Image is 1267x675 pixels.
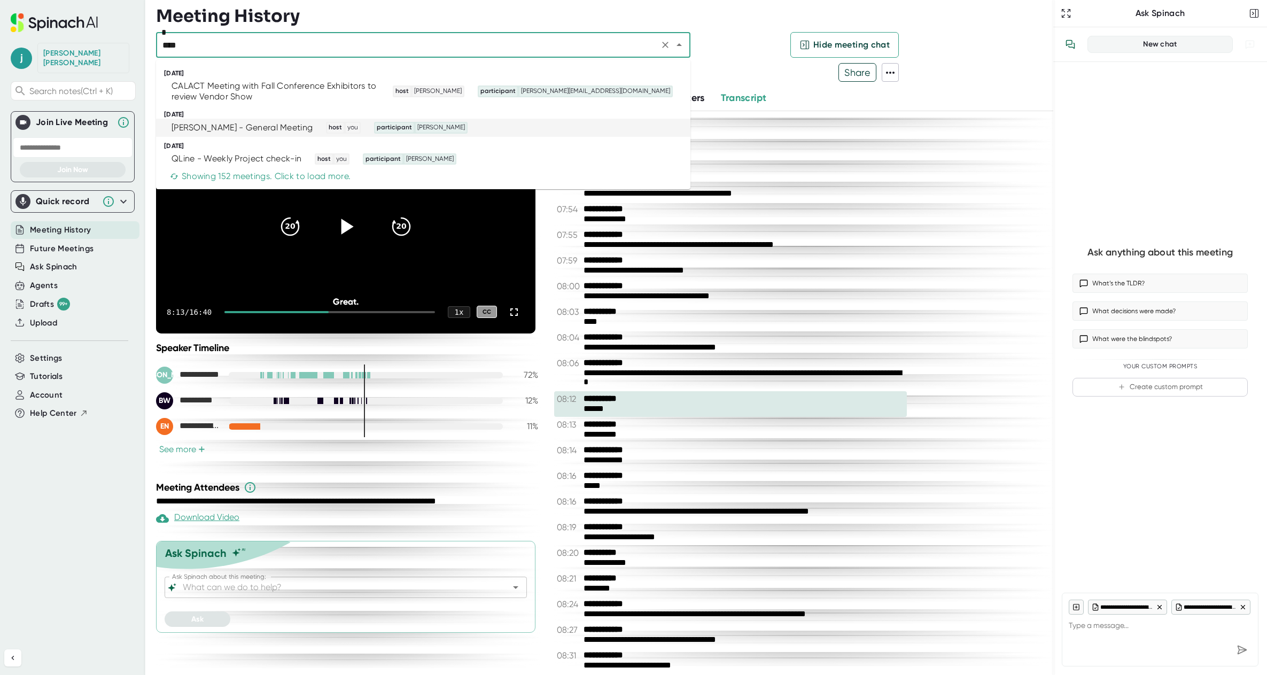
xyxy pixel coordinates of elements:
[557,650,581,661] span: 08:31
[57,298,70,311] div: 99+
[557,625,581,635] span: 08:27
[15,112,130,133] div: Join Live MeetingJoin Live Meeting
[1074,8,1247,19] div: Ask Spinach
[721,91,767,105] button: Transcript
[30,407,77,420] span: Help Center
[416,123,467,133] span: [PERSON_NAME]
[1072,301,1248,321] button: What decisions were made?
[30,298,70,311] button: Drafts 99+
[1232,640,1252,660] div: Send message
[557,471,581,481] span: 08:16
[165,611,230,627] button: Ask
[156,367,220,384] div: Joshua Adler
[18,117,28,128] img: Join Live Meeting
[839,63,876,82] span: Share
[394,87,410,96] span: host
[170,171,351,182] div: Showing 152 meetings. Click to load more.
[477,306,497,318] div: CC
[156,418,173,435] div: EN
[1072,378,1248,397] button: Create custom prompt
[1060,34,1081,55] button: View conversation history
[1072,363,1248,370] div: Your Custom Prompts
[557,420,581,430] span: 08:13
[335,154,348,164] span: you
[557,255,581,266] span: 07:59
[30,224,91,236] button: Meeting History
[557,230,581,240] span: 07:55
[1247,6,1262,21] button: Close conversation sidebar
[198,445,205,454] span: +
[156,367,173,384] div: [PERSON_NAME]
[30,280,58,292] button: Agents
[327,123,344,133] span: host
[838,63,876,82] button: Share
[557,496,581,507] span: 08:16
[557,281,581,291] span: 08:00
[156,392,173,409] div: BW
[813,38,890,51] span: Hide meeting chat
[1072,329,1248,348] button: What were the blindspots?
[167,308,212,316] div: 8:13 / 16:40
[30,352,63,364] button: Settings
[30,243,94,255] button: Future Meetings
[43,49,123,67] div: Joshua Adler
[11,48,32,69] span: j
[164,111,690,119] div: [DATE]
[448,306,470,318] div: 1 x
[191,615,204,624] span: Ask
[405,154,455,164] span: [PERSON_NAME]
[181,580,492,595] input: What can we do to help?
[156,418,220,435] div: ETA Transit Systems's Notetaker
[156,342,538,354] div: Speaker Timeline
[519,87,672,96] span: [PERSON_NAME][EMAIL_ADDRESS][DOMAIN_NAME]
[557,394,581,404] span: 08:12
[156,512,239,525] div: Download Video
[511,370,538,380] div: 72 %
[1087,246,1233,259] div: Ask anything about this meeting
[36,117,112,128] div: Join Live Meeting
[557,599,581,609] span: 08:24
[1059,6,1074,21] button: Expand to Ask Spinach page
[790,32,899,58] button: Hide meeting chat
[164,142,690,150] div: [DATE]
[364,154,402,164] span: participant
[557,548,581,558] span: 08:20
[30,317,57,329] button: Upload
[172,122,313,133] div: [PERSON_NAME] - General Meeting
[721,92,767,104] span: Transcript
[156,481,541,494] div: Meeting Attendees
[1072,274,1248,293] button: What’s the TLDR?
[165,547,227,560] div: Ask Spinach
[557,307,581,317] span: 08:03
[557,573,581,584] span: 08:21
[658,37,673,52] button: Clear
[30,298,70,311] div: Drafts
[30,389,63,401] button: Account
[511,395,538,406] div: 12 %
[164,69,690,77] div: [DATE]
[557,332,581,343] span: 08:04
[36,196,97,207] div: Quick record
[4,649,21,666] button: Collapse sidebar
[30,261,77,273] button: Ask Spinach
[20,162,126,177] button: Join Now
[194,297,498,307] div: Great.
[557,204,581,214] span: 07:54
[413,87,463,96] span: [PERSON_NAME]
[156,392,220,409] div: Brian West
[557,522,581,532] span: 08:19
[30,370,63,383] button: Tutorials
[557,358,581,368] span: 08:06
[172,153,301,164] div: QLine - Weekly Project check-in
[316,154,332,164] span: host
[29,86,133,96] span: Search notes (Ctrl + K)
[57,165,88,174] span: Join Now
